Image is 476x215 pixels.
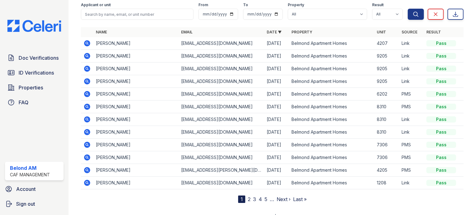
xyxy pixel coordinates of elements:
[270,196,274,203] span: …
[179,62,264,75] td: [EMAIL_ADDRESS][DOMAIN_NAME]
[374,164,399,177] td: 4205
[399,88,424,101] td: PMS
[198,2,208,7] label: From
[426,116,456,123] div: Pass
[426,40,456,46] div: Pass
[93,151,179,164] td: [PERSON_NAME]
[402,30,417,34] a: Source
[289,164,374,177] td: Belmond Apartment Homes
[181,30,193,34] a: Email
[426,129,456,135] div: Pass
[10,172,50,178] div: CAF Management
[374,126,399,139] td: 8310
[289,139,374,151] td: Belmond Apartment Homes
[293,196,307,202] a: Last »
[93,164,179,177] td: [PERSON_NAME]
[372,2,384,7] label: Result
[179,37,264,50] td: [EMAIL_ADDRESS][DOMAIN_NAME]
[93,75,179,88] td: [PERSON_NAME]
[289,50,374,62] td: Belmond Apartment Homes
[289,88,374,101] td: Belmond Apartment Homes
[179,101,264,113] td: [EMAIL_ADDRESS][DOMAIN_NAME]
[426,180,456,186] div: Pass
[374,101,399,113] td: 8310
[426,53,456,59] div: Pass
[93,113,179,126] td: [PERSON_NAME]
[179,139,264,151] td: [EMAIL_ADDRESS][DOMAIN_NAME]
[179,126,264,139] td: [EMAIL_ADDRESS][DOMAIN_NAME]
[93,88,179,101] td: [PERSON_NAME]
[289,101,374,113] td: Belmond Apartment Homes
[259,196,262,202] a: 4
[264,88,289,101] td: [DATE]
[2,198,66,210] a: Sign out
[289,62,374,75] td: Belmond Apartment Homes
[179,177,264,189] td: [EMAIL_ADDRESS][DOMAIN_NAME]
[374,177,399,189] td: 1208
[5,96,64,109] a: FAQ
[179,164,264,177] td: [EMAIL_ADDRESS][PERSON_NAME][DOMAIN_NAME]
[248,196,251,202] a: 2
[374,88,399,101] td: 6202
[426,91,456,97] div: Pass
[426,66,456,72] div: Pass
[399,139,424,151] td: PMS
[93,62,179,75] td: [PERSON_NAME]
[289,37,374,50] td: Belmond Apartment Homes
[399,37,424,50] td: Link
[426,167,456,173] div: Pass
[426,78,456,84] div: Pass
[289,126,374,139] td: Belmond Apartment Homes
[81,9,194,20] input: Search by name, email, or unit number
[93,37,179,50] td: [PERSON_NAME]
[277,196,291,202] a: Next ›
[426,104,456,110] div: Pass
[264,101,289,113] td: [DATE]
[93,177,179,189] td: [PERSON_NAME]
[93,50,179,62] td: [PERSON_NAME]
[289,113,374,126] td: Belmond Apartment Homes
[243,2,248,7] label: To
[264,164,289,177] td: [DATE]
[264,177,289,189] td: [DATE]
[2,183,66,195] a: Account
[374,50,399,62] td: 9205
[265,196,267,202] a: 5
[238,196,245,203] div: 1
[5,67,64,79] a: ID Verifications
[264,113,289,126] td: [DATE]
[264,75,289,88] td: [DATE]
[96,30,107,34] a: Name
[81,2,111,7] label: Applicant or unit
[16,185,36,193] span: Account
[5,81,64,94] a: Properties
[19,54,59,62] span: Doc Verifications
[5,52,64,64] a: Doc Verifications
[93,139,179,151] td: [PERSON_NAME]
[264,151,289,164] td: [DATE]
[374,151,399,164] td: 7306
[93,101,179,113] td: [PERSON_NAME]
[2,20,66,32] img: CE_Logo_Blue-a8612792a0a2168367f1c8372b55b34899dd931a85d93a1a3d3e32e68fde9ad4.png
[264,126,289,139] td: [DATE]
[289,75,374,88] td: Belmond Apartment Homes
[374,62,399,75] td: 9205
[179,50,264,62] td: [EMAIL_ADDRESS][DOMAIN_NAME]
[288,2,304,7] label: Property
[264,50,289,62] td: [DATE]
[19,99,29,106] span: FAQ
[179,88,264,101] td: [EMAIL_ADDRESS][DOMAIN_NAME]
[399,62,424,75] td: Link
[399,126,424,139] td: Link
[426,142,456,148] div: Pass
[426,154,456,161] div: Pass
[179,113,264,126] td: [EMAIL_ADDRESS][DOMAIN_NAME]
[399,101,424,113] td: PMS
[374,139,399,151] td: 7306
[399,113,424,126] td: Link
[426,30,441,34] a: Result
[291,30,312,34] a: Property
[399,151,424,164] td: PMS
[289,177,374,189] td: Belmond Apartment Homes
